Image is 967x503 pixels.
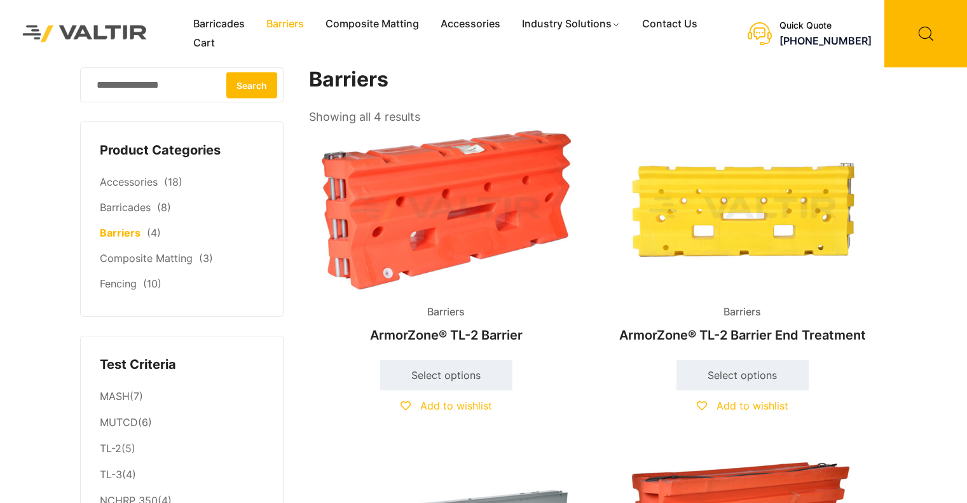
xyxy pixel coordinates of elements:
[315,15,430,34] a: Composite Matting
[182,34,226,53] a: Cart
[100,355,264,375] h4: Test Criteria
[401,399,492,412] a: Add to wishlist
[100,226,141,239] a: Barriers
[164,176,182,188] span: (18)
[605,321,880,349] h2: ArmorZone® TL-2 Barrier End Treatment
[779,20,872,31] div: Quick Quote
[100,442,121,455] a: TL-2
[100,252,193,265] a: Composite Matting
[100,176,158,188] a: Accessories
[199,252,213,265] span: (3)
[676,360,809,390] a: Select options for “ArmorZone® TL-2 Barrier End Treatment”
[226,72,277,98] button: Search
[256,15,315,34] a: Barriers
[10,12,160,55] img: Valtir Rentals
[100,141,264,160] h4: Product Categories
[157,201,171,214] span: (8)
[147,226,161,239] span: (4)
[100,416,138,429] a: MUTCD
[100,201,151,214] a: Barricades
[100,410,264,436] li: (6)
[697,399,788,412] a: Add to wishlist
[182,15,256,34] a: Barricades
[511,15,631,34] a: Industry Solutions
[380,360,512,390] a: Select options for “ArmorZone® TL-2 Barrier”
[430,15,511,34] a: Accessories
[717,399,788,412] span: Add to wishlist
[100,277,137,290] a: Fencing
[100,383,264,410] li: (7)
[100,390,130,403] a: MASH
[418,303,474,322] span: Barriers
[779,34,872,47] a: [PHONE_NUMBER]
[309,67,881,92] h1: Barriers
[100,436,264,462] li: (5)
[309,106,420,128] p: Showing all 4 results
[605,127,880,349] a: BarriersArmorZone® TL-2 Barrier End Treatment
[100,468,122,481] a: TL-3
[100,462,264,488] li: (4)
[309,321,584,349] h2: ArmorZone® TL-2 Barrier
[143,277,161,290] span: (10)
[631,15,708,34] a: Contact Us
[309,127,584,349] a: BarriersArmorZone® TL-2 Barrier
[420,399,492,412] span: Add to wishlist
[714,303,771,322] span: Barriers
